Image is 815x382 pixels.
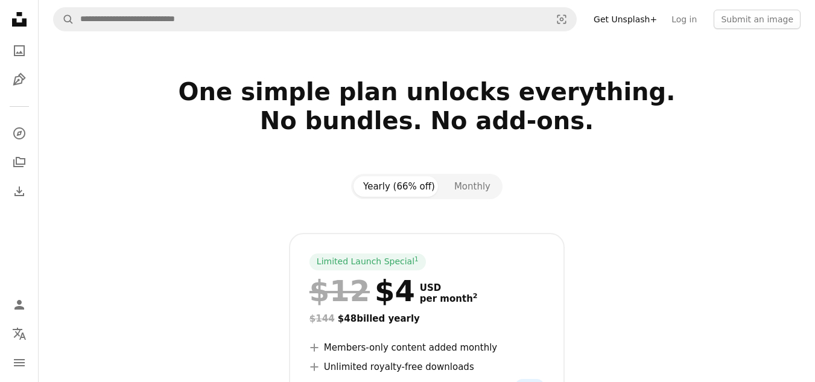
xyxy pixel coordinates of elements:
[309,275,370,307] span: $12
[7,7,31,34] a: Home — Unsplash
[547,8,576,31] button: Visual search
[7,322,31,346] button: Language
[414,255,419,263] sup: 1
[54,8,74,31] button: Search Unsplash
[53,77,801,164] h2: One simple plan unlocks everything. No bundles. No add-ons.
[309,311,544,326] div: $48 billed yearly
[7,150,31,174] a: Collections
[7,68,31,92] a: Illustrations
[586,10,664,29] a: Get Unsplash+
[445,176,500,197] button: Monthly
[309,360,544,374] li: Unlimited royalty-free downloads
[309,340,544,355] li: Members-only content added monthly
[7,179,31,203] a: Download History
[412,256,421,268] a: 1
[354,176,445,197] button: Yearly (66% off)
[420,293,478,304] span: per month
[420,282,478,293] span: USD
[7,39,31,63] a: Photos
[7,121,31,145] a: Explore
[309,313,335,324] span: $144
[473,292,478,300] sup: 2
[714,10,801,29] button: Submit an image
[664,10,704,29] a: Log in
[7,351,31,375] button: Menu
[471,293,480,304] a: 2
[309,253,426,270] div: Limited Launch Special
[53,7,577,31] form: Find visuals sitewide
[7,293,31,317] a: Log in / Sign up
[309,275,415,307] div: $4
